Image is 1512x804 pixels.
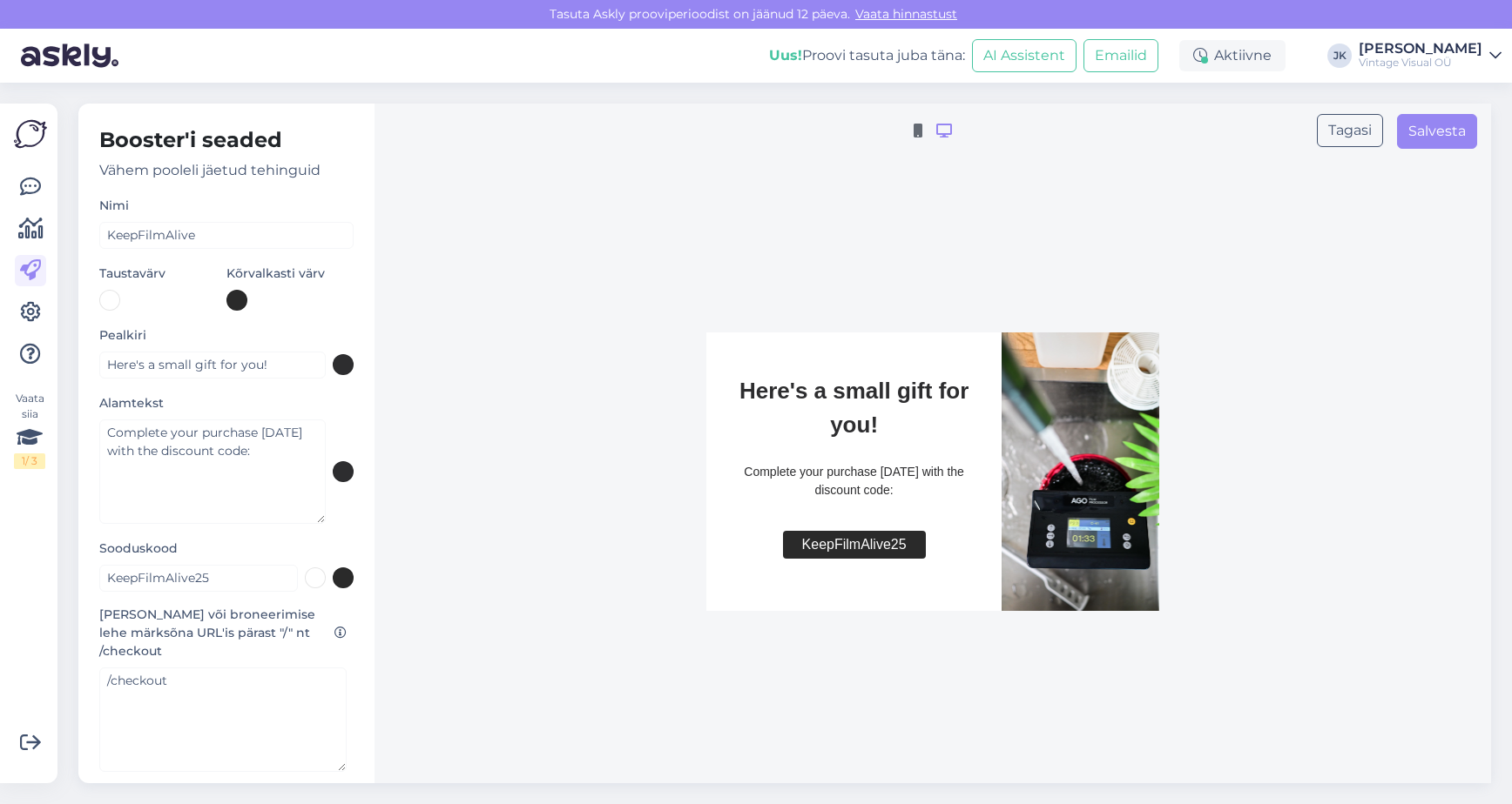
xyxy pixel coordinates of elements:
[769,47,802,64] b: Uus!
[99,128,354,153] h4: Booster'i seaded
[736,463,972,499] div: Complete your purchase [DATE] with the discount code:
[783,531,926,559] div: KeepFilmAlive25
[99,606,354,660] label: [PERSON_NAME] või broneerimise lehe märksõna URL'is pärast "/" nt /checkout
[99,419,326,524] textarea: Complete your purchase [DATE] with the discount code:
[1359,42,1482,56] div: [PERSON_NAME]
[226,265,332,283] label: Kõrvalkasti värv
[99,265,172,283] label: Taustavärv
[99,222,354,249] input: Booster'i nimi
[1317,114,1383,149] a: Tagasi
[769,45,965,66] div: Proovi tasuta juba täna:
[14,453,45,469] div: 1 / 3
[99,160,354,181] div: Vähem pooleli jäetud tehinguid
[1083,39,1158,72] button: Emailid
[972,39,1077,72] button: AI Assistent
[99,667,347,772] textarea: /checkout
[1359,56,1482,70] div: Vintage Visual OÜ
[1317,114,1383,147] button: Tagasi
[99,326,153,345] label: Pealkiri
[99,394,171,412] label: Alamtekst
[1327,44,1352,68] div: JK
[99,197,136,215] label: Nimi
[736,374,972,442] div: Here's a small gift for you!
[14,117,47,151] img: Askly Logo
[99,352,326,379] input: Title
[99,565,298,592] input: Discount code
[1397,114,1477,149] button: Salvesta
[1179,40,1286,71] div: Aktiivne
[14,391,45,469] div: Vaata siia
[1359,42,1502,70] a: [PERSON_NAME]Vintage Visual OÜ
[850,6,962,22] a: Vaata hinnastust
[99,539,185,558] label: Sooduskood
